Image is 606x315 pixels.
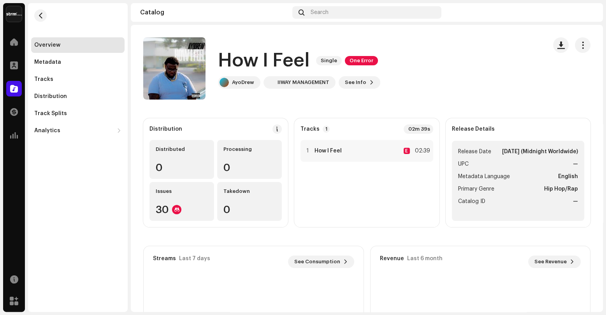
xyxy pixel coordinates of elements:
div: Last 6 month [407,255,443,262]
span: UPC [458,159,469,169]
re-m-nav-item: Overview [31,37,125,53]
span: Single [316,56,342,65]
div: Metadata [34,59,61,65]
div: IIWAY MANAGEMENT [278,79,329,86]
button: See Info [339,76,380,89]
div: Last 7 days [179,255,210,262]
img: 408b884b-546b-4518-8448-1008f9c76b02 [6,6,22,22]
div: Track Splits [34,110,67,117]
div: Overview [34,42,60,48]
div: 02:39 [413,146,430,156]
span: Metadata Language [458,172,510,181]
strong: — [573,159,578,169]
strong: Release Details [452,126,495,132]
div: Streams [153,255,176,262]
div: AyoDrew [232,79,254,86]
p-badge: 1 [323,126,330,133]
div: E [404,148,410,154]
span: Release Date [458,147,491,156]
div: Takedown [223,188,276,194]
div: Tracks [34,76,53,82]
strong: How I Feel [314,148,342,154]
div: Revenue [380,255,404,262]
span: Catalog ID [458,197,485,206]
span: See Revenue [534,254,567,269]
div: Issues [156,188,208,194]
div: Catalog [140,9,289,16]
div: Processing [223,146,276,152]
strong: English [558,172,578,181]
div: Distribution [149,126,182,132]
div: Distribution [34,93,67,100]
re-m-nav-dropdown: Analytics [31,123,125,138]
img: 11e45f50-7cb3-4068-9654-8cc6c6e6783c [581,6,594,19]
re-m-nav-item: Track Splits [31,106,125,121]
h1: How I Feel [218,48,310,73]
strong: Hip Hop/Rap [544,184,578,194]
strong: [DATE] (Midnight Worldwide) [502,147,578,156]
re-m-nav-item: Metadata [31,54,125,70]
strong: — [573,197,578,206]
strong: Tracks [300,126,320,132]
div: Distributed [156,146,208,152]
re-m-nav-item: Distribution [31,89,125,104]
div: 02m 39s [404,124,433,134]
re-m-nav-item: Tracks [31,72,125,87]
span: Search [311,9,328,16]
span: See Consumption [294,254,340,269]
span: See Info [345,75,366,90]
div: Analytics [34,128,60,134]
button: See Revenue [528,255,581,268]
img: f0354366-9acc-450b-89c3-4800f82cfbb5 [265,78,274,87]
span: Primary Genre [458,184,494,194]
span: One Error [345,56,378,65]
button: See Consumption [288,255,354,268]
